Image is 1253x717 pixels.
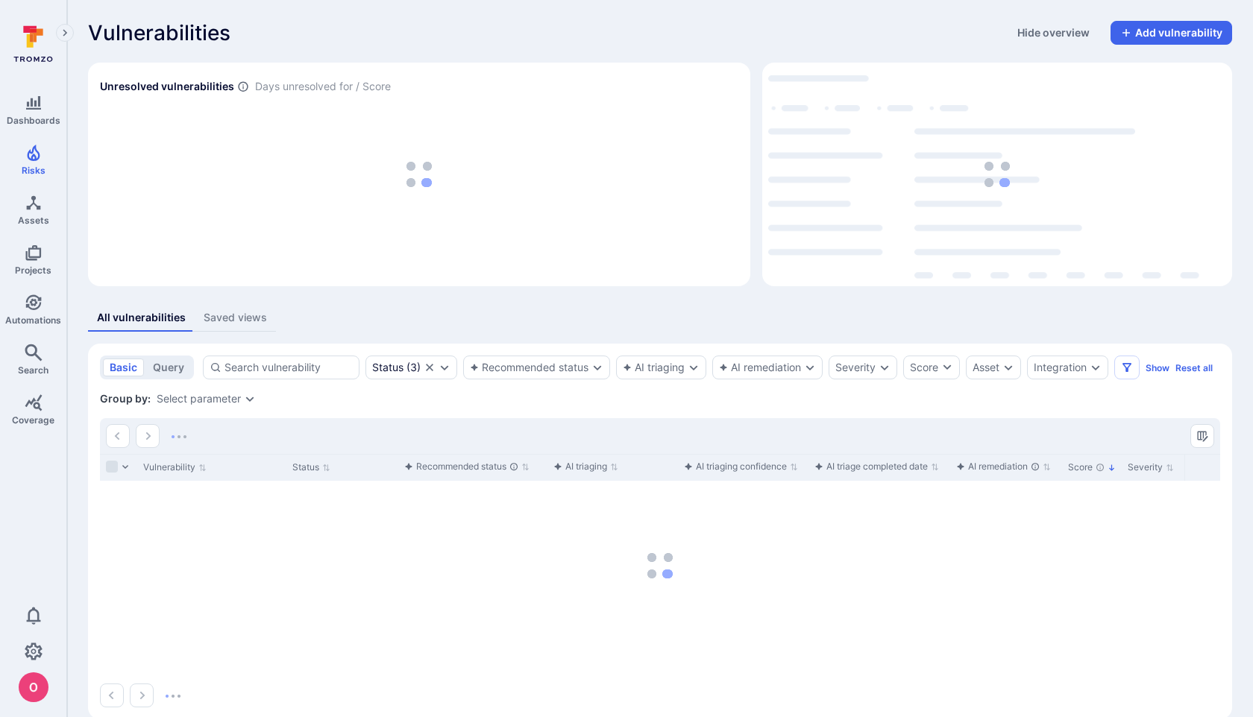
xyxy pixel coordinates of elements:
button: Sort by Score [1068,461,1116,473]
input: Search vulnerability [224,360,353,375]
img: ACg8ocJcCe-YbLxGm5tc0PuNRxmgP8aEm0RBXn6duO8aeMVK9zjHhw=s96-c [19,672,48,702]
div: Status [372,361,403,373]
button: Manage columns [1190,424,1214,448]
div: oleg malkov [19,672,48,702]
button: Add vulnerability [1111,21,1232,45]
div: The vulnerability score is based on the parameters defined in the settings [1096,463,1105,472]
button: Expand dropdown [688,361,700,373]
button: Expand navigation menu [56,24,74,42]
button: Status(3) [372,361,421,373]
button: Expand dropdown [1002,361,1014,373]
div: Saved views [204,310,267,325]
button: basic [103,358,144,376]
button: Asset [973,361,999,373]
img: Loading... [984,162,1010,187]
span: Coverage [12,414,54,426]
button: Expand dropdown [804,361,816,373]
p: Sorted by: Highest first [1108,460,1116,476]
div: Top integrations by vulnerabilities [762,63,1232,286]
div: ( 3 ) [372,361,421,373]
div: AI remediation [956,459,1040,474]
div: Score [910,360,938,375]
button: Sort by function(){return k.createElement(pN.A,{direction:"row",alignItems:"center",gap:4},k.crea... [404,461,530,473]
span: Automations [5,315,61,326]
button: Go to the next page [136,424,160,448]
button: AI triaging [623,361,685,373]
button: Severity [835,361,876,373]
button: Hide overview [1008,21,1099,45]
button: Expand dropdown [1090,361,1102,373]
button: Recommended status [470,361,588,373]
div: grouping parameters [157,393,256,405]
div: AI triaging [553,459,607,474]
span: Select all rows [106,461,118,473]
button: Sort by Status [292,461,330,473]
button: query [146,358,191,376]
div: All vulnerabilities [97,310,186,325]
button: AI remediation [719,361,801,373]
button: Go to the previous page [106,424,130,448]
button: Go to the previous page [100,683,124,707]
span: Assets [18,215,49,226]
span: Number of vulnerabilities in status ‘Open’ ‘Triaged’ and ‘In process’ divided by score and scanne... [237,79,249,95]
button: Go to the next page [130,683,154,707]
button: Sort by function(){return k.createElement(pN.A,{direction:"row",alignItems:"center",gap:4},k.crea... [684,461,798,473]
button: Expand dropdown [439,361,450,373]
button: Sort by Severity [1128,461,1174,473]
span: Days unresolved for / Score [255,79,391,95]
button: Show [1146,362,1169,373]
i: Expand navigation menu [60,27,70,40]
button: Expand dropdown [591,361,603,373]
span: Projects [15,265,51,276]
div: loading spinner [768,69,1226,280]
img: Loading... [172,435,186,438]
div: AI triaging confidence [684,459,787,474]
button: Integration [1034,361,1087,373]
button: Expand dropdown [879,361,891,373]
img: Loading... [166,695,180,698]
button: Sort by function(){return k.createElement(pN.A,{direction:"row",alignItems:"center",gap:4},k.crea... [814,461,939,473]
button: Clear selection [424,361,436,373]
button: Score [903,356,960,379]
button: Reset all [1175,362,1213,373]
button: Expand dropdown [244,393,256,405]
button: Sort by Vulnerability [143,461,207,473]
div: AI triage completed date [814,459,928,474]
span: Vulnerabilities [88,21,230,45]
span: Dashboards [7,115,60,126]
button: Select parameter [157,393,241,405]
button: Sort by function(){return k.createElement(pN.A,{direction:"row",alignItems:"center",gap:4},k.crea... [956,461,1051,473]
span: Search [18,364,48,376]
h2: Unresolved vulnerabilities [100,79,234,94]
button: Sort by function(){return k.createElement(pN.A,{direction:"row",alignItems:"center",gap:4},k.crea... [553,461,618,473]
span: Group by: [100,391,151,406]
span: Risks [22,165,45,176]
div: assets tabs [88,304,1232,332]
div: Recommended status [404,459,518,474]
button: Filters [1114,356,1140,379]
